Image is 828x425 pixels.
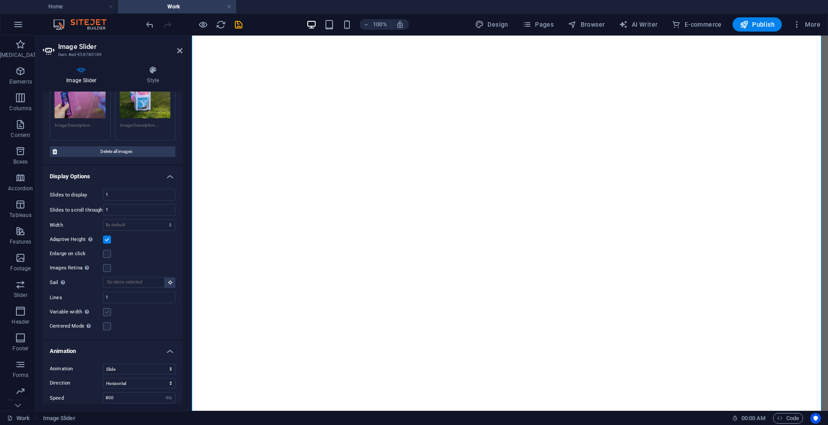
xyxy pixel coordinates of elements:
button: 100% [360,19,391,30]
button: Code [773,413,803,424]
p: Elements [9,78,32,85]
a: Cliquez pour annuler la sélection. Double-cliquez pour ouvrir Pages. [7,413,30,424]
button: Usercentrics [810,413,821,424]
nav: breadcrumb [43,413,75,424]
h2: Image Slider [58,43,182,51]
font: Adaptive Height [50,237,86,242]
p: Footage [10,265,31,272]
label: Width [50,223,103,228]
input: No items selected [103,277,165,288]
label: Speed [50,396,103,401]
button: Pages [519,17,557,32]
h4: Work [118,2,236,12]
i: Actualiser la page [216,20,226,30]
p: Forms [13,372,29,379]
button: Cliquez ici pour quitter le mode Aperçu et poursuivre l'édition. [198,19,208,30]
button: Browser [564,17,608,32]
label: Enlarge on click [50,249,103,259]
p: Boxes [13,158,28,165]
font: AI Writer [632,21,658,28]
h4: Animation [43,341,182,357]
label: Lines [50,295,103,300]
i: Enregistrer (Ctrl+S) [234,20,244,30]
i: Lors du redimensionnement, ajuster automatiquement le niveau de zoom en fonction de l'appareil sé... [396,20,404,28]
label: Direction [50,378,103,389]
span: 00 00 AM [741,413,766,424]
button: More [789,17,824,32]
h6: Durée de la session [732,413,766,424]
p: Features [10,238,31,245]
p: Content [11,132,30,139]
font: Pages [535,21,554,28]
label: Slides to display [50,192,103,197]
p: Columns [9,105,32,112]
i: Annuler : Modifier la hauteur adaptative (Ctrl+Z) [145,20,155,30]
span: Delete all images [60,146,173,157]
font: Browser [581,21,605,28]
font: Design [487,21,508,28]
label: Slides to scroll through [50,208,103,212]
img: Editor Logo [51,19,118,30]
p: Footer [12,345,28,352]
div: Design (Ctrl+Alt+Y) [471,17,512,32]
p: Slider [14,292,28,299]
p: Tableaus [9,212,32,219]
p: Header [12,318,29,325]
font: Images Retina [50,265,83,271]
font: Centered Mode [50,323,84,329]
font: Code [786,413,799,424]
button: Publish [733,17,782,32]
span: Cliquez pour sélectionner. Double-cliquez pour modifier. [43,413,75,424]
span: : [748,415,749,421]
p: Marketing [8,398,33,405]
h3: Item #ed-958780189 [58,51,165,59]
button: E-commerce [668,17,725,32]
font: Image Slider [66,77,97,84]
button: Design [471,17,512,32]
font: Work [16,413,30,424]
font: More [805,21,820,28]
button: Delete all images [50,146,175,157]
p: Accordion [8,185,33,192]
h6: 100% [373,19,387,30]
button: AI Writer [615,17,661,32]
label: Animation [50,364,103,374]
font: E-commerce [685,21,722,28]
font: Style [147,77,159,84]
font: Sail [50,280,59,285]
button: Save [233,19,244,30]
h4: Display Options [43,166,182,182]
button: undo [144,19,155,30]
font: Variable width [50,309,82,315]
button: Reload [215,19,226,30]
font: Publish [752,21,775,28]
